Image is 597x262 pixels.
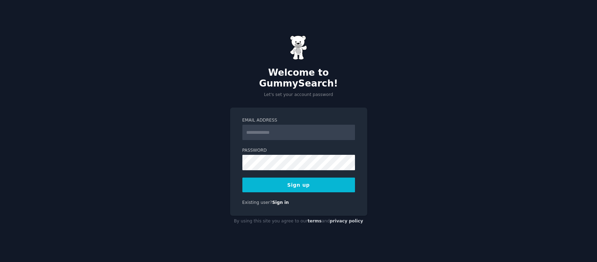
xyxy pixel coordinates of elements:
label: Password [242,147,355,154]
div: By using this site you agree to our and [230,216,367,227]
button: Sign up [242,178,355,192]
label: Email Address [242,117,355,124]
a: privacy policy [330,219,363,223]
p: Let's set your account password [230,92,367,98]
a: terms [307,219,321,223]
a: Sign in [272,200,289,205]
span: Existing user? [242,200,272,205]
h2: Welcome to GummySearch! [230,67,367,89]
img: Gummy Bear [290,35,307,60]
